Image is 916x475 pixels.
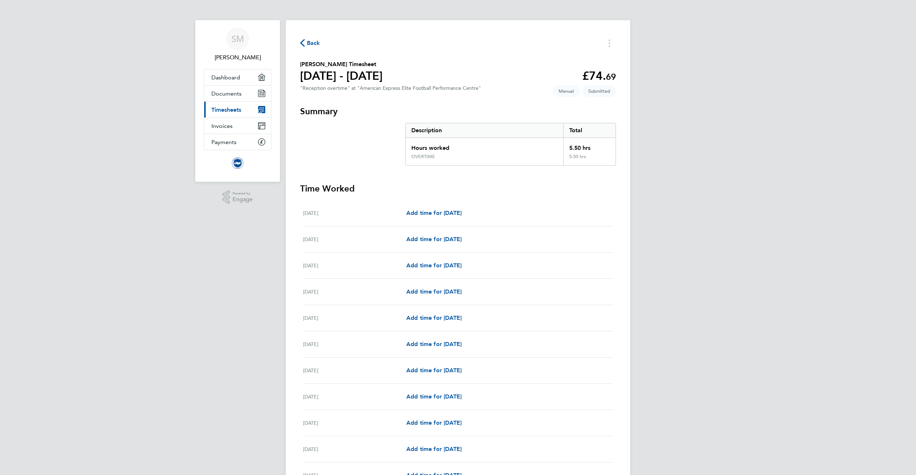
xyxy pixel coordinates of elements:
h2: [PERSON_NAME] Timesheet [300,60,383,69]
span: 69 [606,72,616,82]
div: [DATE] [303,209,406,217]
span: Back [307,39,320,47]
h1: [DATE] - [DATE] [300,69,383,83]
a: Add time for [DATE] [406,209,462,217]
div: [DATE] [303,392,406,401]
div: Description [406,123,563,138]
span: Add time for [DATE] [406,446,462,452]
span: Suzanna Masters [204,53,271,62]
h3: Time Worked [300,183,616,194]
span: Add time for [DATE] [406,262,462,269]
a: SM[PERSON_NAME] [204,27,271,62]
div: OVERTIME [411,154,435,160]
span: Add time for [DATE] [406,209,462,216]
a: Payments [204,134,271,150]
a: Add time for [DATE] [406,314,462,322]
app-decimal: £74. [582,69,616,83]
span: This timesheet was manually created. [553,85,580,97]
a: Add time for [DATE] [406,261,462,270]
span: SM [232,34,244,43]
a: Add time for [DATE] [406,287,462,296]
span: Add time for [DATE] [406,367,462,374]
div: Total [563,123,616,138]
span: Payments [211,139,237,146]
div: [DATE] [303,261,406,270]
span: Powered by [233,190,253,197]
a: Add time for [DATE] [406,340,462,349]
div: Hours worked [406,138,563,154]
a: Add time for [DATE] [406,366,462,375]
div: [DATE] [303,419,406,427]
h3: Summary [300,106,616,117]
a: Documents [204,86,271,101]
a: Invoices [204,118,271,134]
div: [DATE] [303,445,406,453]
div: 5.50 hrs [563,138,616,154]
div: [DATE] [303,366,406,375]
button: Timesheets Menu [603,37,616,49]
span: Add time for [DATE] [406,236,462,243]
span: Dashboard [211,74,240,81]
div: "Reception overtime" at "American Express Elite Football Performance Centre" [300,85,481,91]
div: [DATE] [303,287,406,296]
a: Add time for [DATE] [406,392,462,401]
span: Add time for [DATE] [406,341,462,347]
a: Dashboard [204,69,271,85]
span: This timesheet is Submitted. [583,85,616,97]
a: Add time for [DATE] [406,445,462,453]
a: Go to home page [204,157,271,169]
span: Engage [233,197,253,203]
nav: Main navigation [195,20,280,182]
a: Add time for [DATE] [406,235,462,244]
a: Timesheets [204,102,271,117]
img: brightonandhovealbion-logo-retina.png [232,157,243,169]
div: Summary [405,123,616,166]
div: [DATE] [303,314,406,322]
span: Add time for [DATE] [406,314,462,321]
span: Documents [211,90,242,97]
span: Timesheets [211,106,241,113]
button: Back [300,38,320,47]
span: Add time for [DATE] [406,288,462,295]
a: Powered byEngage [223,190,253,204]
div: 5.50 hrs [563,154,616,165]
span: Invoices [211,123,233,129]
span: Add time for [DATE] [406,393,462,400]
a: Add time for [DATE] [406,419,462,427]
div: [DATE] [303,340,406,349]
div: [DATE] [303,235,406,244]
span: Add time for [DATE] [406,419,462,426]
